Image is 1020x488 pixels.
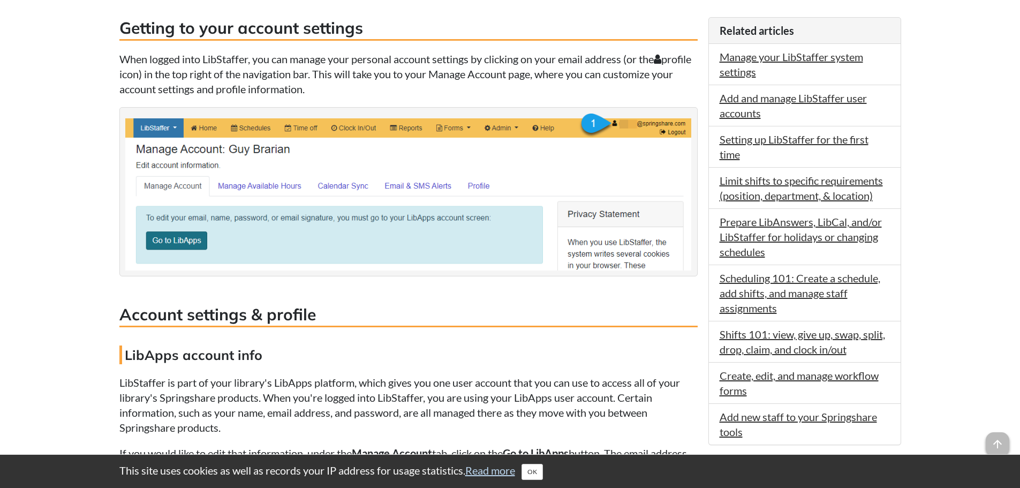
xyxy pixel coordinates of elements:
a: arrow_upward [986,433,1009,446]
a: Add and manage LibStaffer user accounts [720,92,867,119]
button: Close [522,464,543,480]
p: LibStaffer is part of your library's LibApps platform, which gives you one user account that you ... [119,375,698,435]
h4: LibApps account info [119,346,698,364]
h3: Account settings & profile [119,303,698,327]
a: Add new staff to your Springshare tools [720,410,877,438]
a: Setting up LibStaffer for the first time [720,133,868,161]
strong: Manage Account [352,447,432,460]
a: Scheduling 101: Create a schedule, add shifts, and manage staff assignments [720,272,880,314]
a: Manage your LibStaffer system settings [720,50,863,78]
img: User's email address in the navigation bar [125,113,692,271]
a: Create, edit, and manage workflow forms [720,369,879,397]
span: Related articles [720,24,794,37]
a: Limit shifts to specific requirements (position, department, & location) [720,174,883,202]
h3: Getting to your account settings [119,17,698,41]
span: arrow_upward [986,432,1009,456]
a: Shifts 101: view, give up, swap, split, drop, claim, and clock in/out [720,328,885,356]
a: Read more [465,464,515,477]
strong: Go to LibApps [503,447,569,460]
div: This site uses cookies as well as records your IP address for usage statistics. [109,463,912,480]
p: When logged into LibStaffer, you can manage your personal account settings by clicking on your em... [119,51,698,96]
a: Prepare LibAnswers, LibCal, and/or LibStaffer for holidays or changing schedules [720,215,882,258]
